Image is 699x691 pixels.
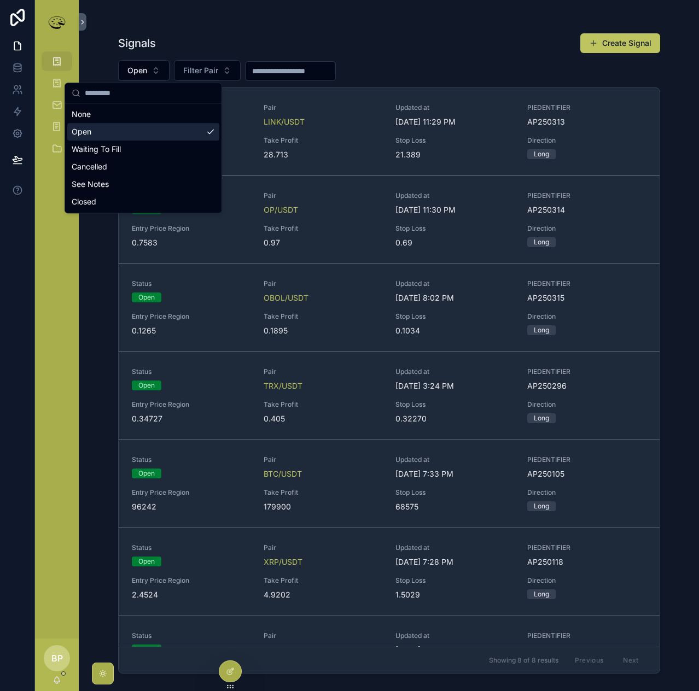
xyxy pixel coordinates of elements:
[138,380,155,390] div: Open
[527,292,646,303] span: AP250315
[395,136,514,145] span: Stop Loss
[527,543,646,552] span: PIEDENTIFIER
[264,224,382,233] span: Take Profit
[527,312,646,321] span: Direction
[264,325,382,336] span: 0.1895
[119,176,660,264] a: StatusOpenPairOP/USDTUpdated at[DATE] 11:30 PMPIEDENTIFIERAP250314Entry Price Region0.7583Take Pr...
[264,136,382,145] span: Take Profit
[395,455,514,464] span: Updated at
[264,292,308,303] a: OBOL/USDT
[395,224,514,233] span: Stop Loss
[527,116,646,127] span: AP250313
[264,400,382,409] span: Take Profit
[174,60,241,81] button: Select Button
[132,413,251,424] span: 0.34727
[395,116,514,127] span: [DATE] 11:29 PM
[395,557,514,567] span: [DATE] 7:28 PM
[264,413,382,424] span: 0.405
[527,576,646,585] span: Direction
[527,455,646,464] span: PIEDENTIFIER
[395,413,514,424] span: 0.32270
[183,65,218,76] span: Filter Pair
[264,204,298,215] a: OP/USDT
[51,652,63,665] span: BP
[527,103,646,112] span: PIEDENTIFIER
[527,645,646,655] span: AP250264
[119,528,660,616] a: StatusOpenPairXRP/USDTUpdated at[DATE] 7:28 PMPIEDENTIFIERAP250118Entry Price Region2.4524Take Pr...
[264,312,382,321] span: Take Profit
[527,469,646,479] span: AP250105
[534,589,549,599] div: Long
[527,204,646,215] span: AP250314
[264,116,305,127] a: LINK/USDT
[264,469,302,479] span: BTC/USDT
[35,44,79,173] div: scrollable content
[132,224,251,233] span: Entry Price Region
[119,88,660,176] a: StatusOpenPairLINK/USDTUpdated at[DATE] 11:29 PMPIEDENTIFIERAP250313Entry Price Region23.464Take ...
[527,279,646,288] span: PIEDENTIFIER
[395,204,514,215] span: [DATE] 11:30 PM
[395,191,514,200] span: Updated at
[264,380,302,391] a: TRX/USDT
[395,501,514,512] span: 68575
[264,191,382,200] span: Pair
[395,103,514,112] span: Updated at
[132,367,251,376] span: Status
[67,158,219,175] div: Cancelled
[264,279,382,288] span: Pair
[395,543,514,552] span: Updated at
[580,33,660,53] button: Create Signal
[67,106,219,123] div: None
[264,576,382,585] span: Take Profit
[132,455,251,464] span: Status
[395,469,514,479] span: [DATE] 7:33 PM
[264,367,382,376] span: Pair
[132,400,251,409] span: Entry Price Region
[527,191,646,200] span: PIEDENTIFIER
[395,149,514,160] span: 21.389
[132,631,251,640] span: Status
[67,175,219,193] div: See Notes
[132,501,251,512] span: 96242
[119,264,660,352] a: StatusOpenPairOBOL/USDTUpdated at[DATE] 8:02 PMPIEDENTIFIERAP250315Entry Price Region0.1265Take P...
[264,557,302,567] a: XRP/USDT
[395,325,514,336] span: 0.1034
[264,103,382,112] span: Pair
[138,292,155,302] div: Open
[534,325,549,335] div: Long
[534,413,549,423] div: Long
[395,488,514,497] span: Stop Loss
[132,237,251,248] span: 0.7583
[132,543,251,552] span: Status
[138,645,155,654] div: Open
[132,576,251,585] span: Entry Price Region
[132,589,251,600] span: 2.4524
[395,380,514,391] span: [DATE] 3:24 PM
[527,488,646,497] span: Direction
[395,367,514,376] span: Updated at
[527,224,646,233] span: Direction
[264,645,302,655] a: ETH/USDT
[534,237,549,247] div: Long
[527,367,646,376] span: PIEDENTIFIER
[264,237,382,248] span: 0.97
[67,140,219,158] div: Waiting To Fill
[264,589,382,600] span: 4.9202
[395,400,514,409] span: Stop Loss
[119,440,660,528] a: StatusOpenPairBTC/USDTUpdated at[DATE] 7:33 PMPIEDENTIFIERAP250105Entry Price Region96242Take Pro...
[67,123,219,140] div: Open
[264,501,382,512] span: 179900
[127,65,147,76] span: Open
[118,36,156,51] h1: Signals
[132,488,251,497] span: Entry Price Region
[132,279,251,288] span: Status
[46,13,68,31] img: App logo
[138,557,155,566] div: Open
[395,312,514,321] span: Stop Loss
[264,543,382,552] span: Pair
